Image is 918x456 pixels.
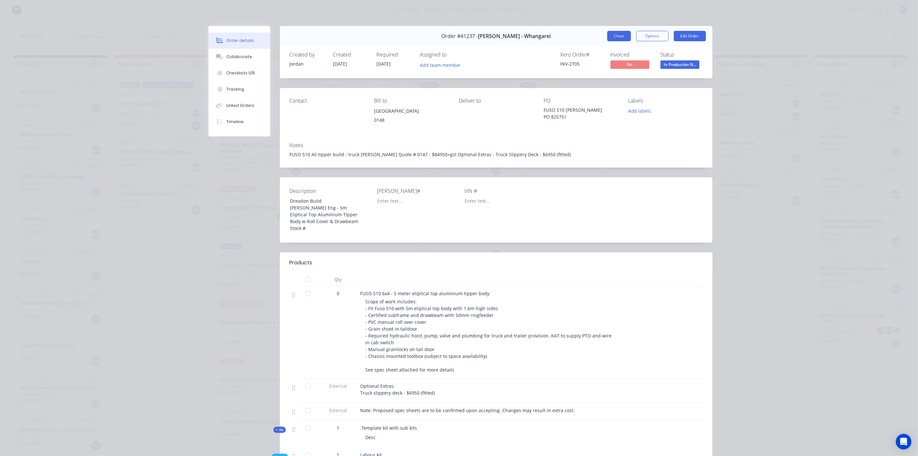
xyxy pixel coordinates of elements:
div: PO [544,98,618,104]
button: Edit Order [674,31,706,41]
span: [DATE] [333,61,347,67]
div: INV-2705 [560,60,603,67]
button: Close [607,31,631,41]
div: Deliver to [459,98,533,104]
div: Dreadon Build [PERSON_NAME] Eng - 5m Eliptical Top Aluminium Tipper Body w Roll Cover & Drawbeam ... [285,196,366,233]
span: 0 [337,290,340,297]
div: Labels [628,98,703,104]
div: Created by [290,52,325,58]
span: Kit [275,427,284,432]
span: FUSO 510 6x4 - 5 meter eliptical top aluminium tipper body [360,290,490,297]
span: 1 [337,424,340,431]
span: Order #41237 - [441,33,478,39]
label: [PERSON_NAME]# [377,187,458,195]
div: Assigned to [420,52,485,58]
span: Note: Proposed spec sheets are to be confirmed upon accepting. Changes may result in extra cost. [360,407,575,413]
span: In Production N... [660,60,699,69]
button: Add labels [625,107,655,115]
button: In Production N... [660,60,699,70]
div: Notes [290,142,703,148]
label: Description [290,187,371,195]
div: FUSO 510 [PERSON_NAME] PO 825751 [544,107,618,120]
div: Qty [319,273,358,286]
button: Order details [208,32,270,49]
label: VIN # [464,187,546,195]
span: No [610,60,649,69]
div: Order details [226,38,254,44]
div: FUSO 510 Ali tipper build - truck [PERSON_NAME] Quote # 0147 - $84950+gst Optional Extras - Truck... [290,151,703,158]
span: .Template kit with sub kits [360,425,417,431]
span: Desc [366,434,376,440]
div: Created [333,52,369,58]
button: Options [636,31,669,41]
div: Timeline [226,119,244,125]
button: Add team member [416,60,464,69]
div: Contact [290,98,364,104]
div: [GEOGRAPHIC_DATA]0148 [374,107,448,127]
div: Linked Orders [226,103,254,108]
div: Collaborate [226,54,252,60]
button: Checklists 0/6 [208,65,270,81]
span: Scope of work includes: - Fit Fuso 510 with 5m eliptical top body with 1.6m high sides - Certifie... [366,298,613,373]
button: Timeline [208,114,270,130]
div: Required [377,52,412,58]
div: 0148 [374,116,448,125]
span: [DATE] [377,61,391,67]
span: Optional Extras: Truck slippery deck - $6950 (fitted) [360,383,435,396]
span: External [321,407,355,414]
div: Status [660,52,703,58]
div: Kit [273,427,286,433]
div: Jordan [290,60,325,67]
button: Linked Orders [208,97,270,114]
button: Tracking [208,81,270,97]
div: Products [290,259,312,267]
button: Collaborate [208,49,270,65]
div: Open Intercom Messenger [896,434,912,450]
div: Tracking [226,86,244,92]
div: Invoiced [610,52,653,58]
div: Checklists 0/6 [226,70,255,76]
div: [GEOGRAPHIC_DATA] [374,107,448,116]
button: Add team member [420,60,464,69]
span: External [321,383,355,389]
div: Bill to [374,98,448,104]
div: Xero Order # [560,52,603,58]
span: [PERSON_NAME] - Whangarei [478,33,551,39]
